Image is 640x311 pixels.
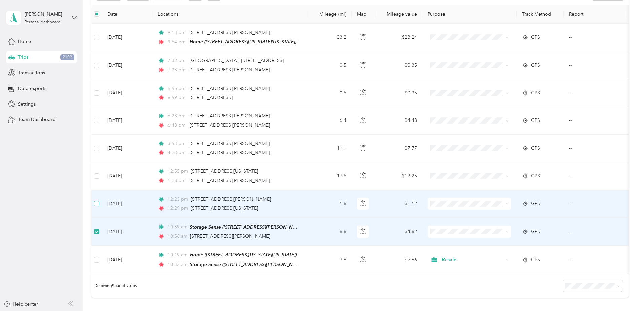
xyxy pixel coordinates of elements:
[375,107,422,135] td: $4.48
[307,79,352,107] td: 0.5
[168,38,187,46] span: 9:54 pm
[168,251,187,259] span: 10:19 am
[307,246,352,274] td: 3.8
[4,301,38,308] button: Help center
[190,252,297,257] span: Home ([STREET_ADDRESS][US_STATE][US_STATE])
[307,24,352,51] td: 33.2
[375,135,422,162] td: $7.77
[168,66,187,74] span: 7:33 pm
[18,69,45,76] span: Transactions
[564,51,625,79] td: --
[564,79,625,107] td: --
[102,190,152,218] td: [DATE]
[190,39,296,44] span: Home ([STREET_ADDRESS][US_STATE][US_STATE])
[375,190,422,218] td: $1.12
[190,85,270,91] span: [STREET_ADDRESS][PERSON_NAME]
[102,246,152,274] td: [DATE]
[168,57,187,64] span: 7:32 pm
[375,218,422,246] td: $4.62
[531,117,540,124] span: GPS
[60,54,74,60] span: 2109
[102,24,152,51] td: [DATE]
[18,116,56,123] span: Team Dashboard
[102,79,152,107] td: [DATE]
[422,5,517,24] th: Purpose
[531,62,540,69] span: GPS
[168,177,187,184] span: 1:28 pm
[190,150,270,155] span: [STREET_ADDRESS][PERSON_NAME]
[168,168,188,175] span: 12:55 pm
[531,89,540,97] span: GPS
[102,5,152,24] th: Date
[564,218,625,246] td: --
[190,67,270,73] span: [STREET_ADDRESS][PERSON_NAME]
[168,196,188,203] span: 12:23 pm
[190,58,284,63] span: [GEOGRAPHIC_DATA], [STREET_ADDRESS]
[564,246,625,274] td: --
[375,5,422,24] th: Mileage value
[190,262,329,267] span: Storage Sense ([STREET_ADDRESS][PERSON_NAME][US_STATE])
[152,5,307,24] th: Locations
[307,135,352,162] td: 11.1
[375,24,422,51] td: $23.24
[602,273,640,311] iframe: Everlance-gr Chat Button Frame
[168,223,187,231] span: 10:39 am
[564,190,625,218] td: --
[18,85,46,92] span: Data exports
[168,233,187,240] span: 10:56 am
[91,283,137,289] span: Showing 9 out of 9 trips
[531,256,540,264] span: GPS
[307,162,352,190] td: 17.5
[168,85,187,92] span: 6:55 pm
[190,224,329,230] span: Storage Sense ([STREET_ADDRESS][PERSON_NAME][US_STATE])
[307,107,352,135] td: 6.4
[102,162,152,190] td: [DATE]
[531,228,540,235] span: GPS
[564,162,625,190] td: --
[375,79,422,107] td: $0.35
[25,11,67,18] div: [PERSON_NAME]
[102,218,152,246] td: [DATE]
[190,30,270,35] span: [STREET_ADDRESS][PERSON_NAME]
[307,190,352,218] td: 1.6
[25,20,61,24] div: Personal dashboard
[375,51,422,79] td: $0.35
[190,95,233,100] span: [STREET_ADDRESS]
[307,218,352,246] td: 6.6
[102,51,152,79] td: [DATE]
[190,233,270,239] span: [STREET_ADDRESS][PERSON_NAME]
[307,5,352,24] th: Mileage (mi)
[168,140,187,147] span: 3:53 pm
[564,135,625,162] td: --
[375,246,422,274] td: $2.66
[531,172,540,180] span: GPS
[190,113,270,119] span: [STREET_ADDRESS][PERSON_NAME]
[18,54,28,61] span: Trips
[517,5,564,24] th: Track Method
[191,168,258,174] span: [STREET_ADDRESS][US_STATE]
[564,24,625,51] td: --
[352,5,375,24] th: Map
[531,34,540,41] span: GPS
[168,261,187,268] span: 10:32 am
[190,122,270,128] span: [STREET_ADDRESS][PERSON_NAME]
[191,205,258,211] span: [STREET_ADDRESS][US_STATE]
[442,256,503,264] span: Resale
[564,107,625,135] td: --
[564,5,625,24] th: Report
[168,94,187,101] span: 6:59 pm
[168,205,188,212] span: 12:29 pm
[102,135,152,162] td: [DATE]
[168,149,187,157] span: 4:23 pm
[531,145,540,152] span: GPS
[18,101,36,108] span: Settings
[190,141,270,146] span: [STREET_ADDRESS][PERSON_NAME]
[102,107,152,135] td: [DATE]
[18,38,31,45] span: Home
[168,122,187,129] span: 6:48 pm
[168,112,187,120] span: 6:23 pm
[531,200,540,207] span: GPS
[307,51,352,79] td: 0.5
[168,29,187,36] span: 9:13 pm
